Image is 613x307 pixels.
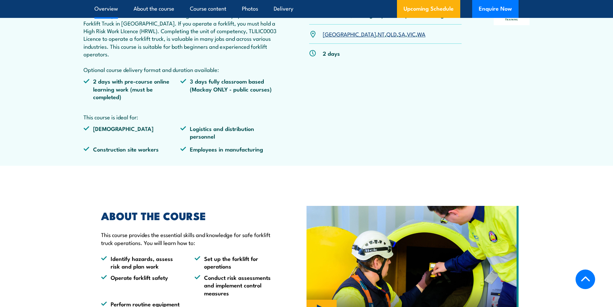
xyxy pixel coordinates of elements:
[101,231,276,246] p: This course provides the essential skills and knowledge for safe forklift truck operations. You w...
[180,77,277,100] li: 3 days fully classroom based (Mackay ONLY - public courses)
[101,211,276,220] h2: ABOUT THE COURSE
[84,113,277,121] p: This course is ideal for:
[84,125,180,140] li: [DEMOGRAPHIC_DATA]
[84,77,180,100] li: 2 days with pre-course online learning work (must be completed)
[323,30,376,38] a: [GEOGRAPHIC_DATA]
[101,255,183,270] li: Identify hazards, assess risk and plan work
[195,255,276,270] li: Set up the forklift for operations
[101,274,183,297] li: Operate forklift safety
[84,11,277,73] p: This course provides the skills and knowledge needed to safely operate a Forklift Truck in [GEOGR...
[323,11,447,19] p: Individuals, Small groups or Corporate bookings
[417,30,425,38] a: WA
[323,30,425,38] p: , , , , ,
[195,274,276,297] li: Conduct risk assessments and implement control measures
[180,125,277,140] li: Logistics and distribution personnel
[180,145,277,153] li: Employees in manufacturing
[398,30,405,38] a: SA
[386,30,397,38] a: QLD
[378,30,385,38] a: NT
[407,30,416,38] a: VIC
[323,49,340,57] p: 2 days
[84,145,180,153] li: Construction site workers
